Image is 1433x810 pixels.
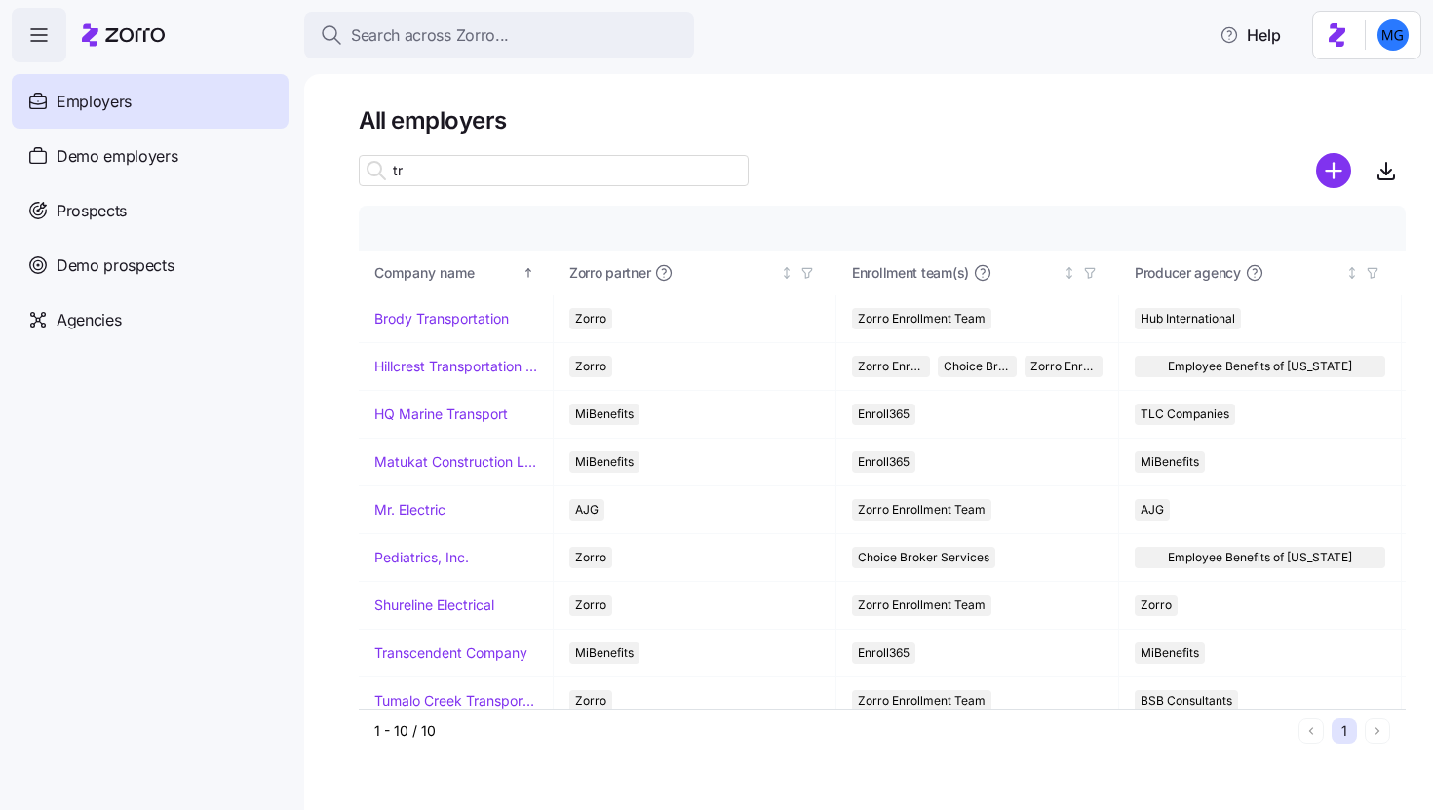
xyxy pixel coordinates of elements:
span: MiBenefits [575,404,634,425]
span: Agencies [57,308,121,332]
button: Search across Zorro... [304,12,694,58]
span: Employers [57,90,132,114]
a: Pediatrics, Inc. [374,548,469,567]
span: Prospects [57,199,127,223]
a: Hillcrest Transportation Inc. [374,357,537,376]
span: Employee Benefits of [US_STATE] [1168,547,1352,568]
span: Enrollment team(s) [852,263,969,283]
span: Zorro Enrollment Team [858,308,986,329]
svg: add icon [1316,153,1351,188]
span: Help [1220,23,1281,47]
span: Employee Benefits of [US_STATE] [1168,356,1352,377]
span: Zorro [575,308,606,329]
span: AJG [575,499,599,521]
img: 61c362f0e1d336c60eacb74ec9823875 [1377,19,1409,51]
span: Search across Zorro... [351,23,509,48]
a: Prospects [12,183,289,238]
span: Zorro partner [569,263,650,283]
th: Company nameSorted ascending [359,251,554,295]
div: Company name [374,262,519,284]
span: Zorro Enrollment Team [858,499,986,521]
div: 1 - 10 / 10 [374,721,1291,741]
span: Zorro [575,690,606,712]
a: Agencies [12,292,289,347]
span: BSB Consultants [1141,690,1232,712]
span: Hub International [1141,308,1235,329]
th: Producer agencyNot sorted [1119,251,1402,295]
span: Zorro [575,595,606,616]
input: Search employer [359,155,749,186]
h1: All employers [359,105,1406,135]
div: Not sorted [780,266,794,280]
span: MiBenefits [575,642,634,664]
span: Zorro [575,547,606,568]
span: TLC Companies [1141,404,1229,425]
div: Not sorted [1063,266,1076,280]
span: MiBenefits [575,451,634,473]
a: Demo prospects [12,238,289,292]
span: Enroll365 [858,404,910,425]
div: Not sorted [1345,266,1359,280]
button: 1 [1332,718,1357,744]
span: Choice Broker Services [944,356,1010,377]
span: Enroll365 [858,642,910,664]
a: Brody Transportation [374,309,509,328]
span: Producer agency [1135,263,1241,283]
button: Next page [1365,718,1390,744]
a: Employers [12,74,289,129]
span: AJG [1141,499,1164,521]
button: Help [1204,16,1297,55]
span: Demo prospects [57,253,174,278]
span: Choice Broker Services [858,547,989,568]
a: Tumalo Creek Transportation [374,691,537,711]
span: MiBenefits [1141,642,1199,664]
span: Zorro [1141,595,1172,616]
th: Enrollment team(s)Not sorted [836,251,1119,295]
a: Demo employers [12,129,289,183]
span: Enroll365 [858,451,910,473]
span: MiBenefits [1141,451,1199,473]
span: Zorro Enrollment Experts [1030,356,1097,377]
span: Zorro [575,356,606,377]
span: Zorro Enrollment Team [858,690,986,712]
span: Zorro Enrollment Team [858,356,924,377]
a: Transcendent Company [374,643,527,663]
a: HQ Marine Transport [374,405,508,424]
a: Mr. Electric [374,500,445,520]
th: Zorro partnerNot sorted [554,251,836,295]
a: Shureline Electrical [374,596,494,615]
div: Sorted ascending [522,266,535,280]
span: Demo employers [57,144,178,169]
button: Previous page [1298,718,1324,744]
span: Zorro Enrollment Team [858,595,986,616]
a: Matukat Construction LLC [374,452,537,472]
